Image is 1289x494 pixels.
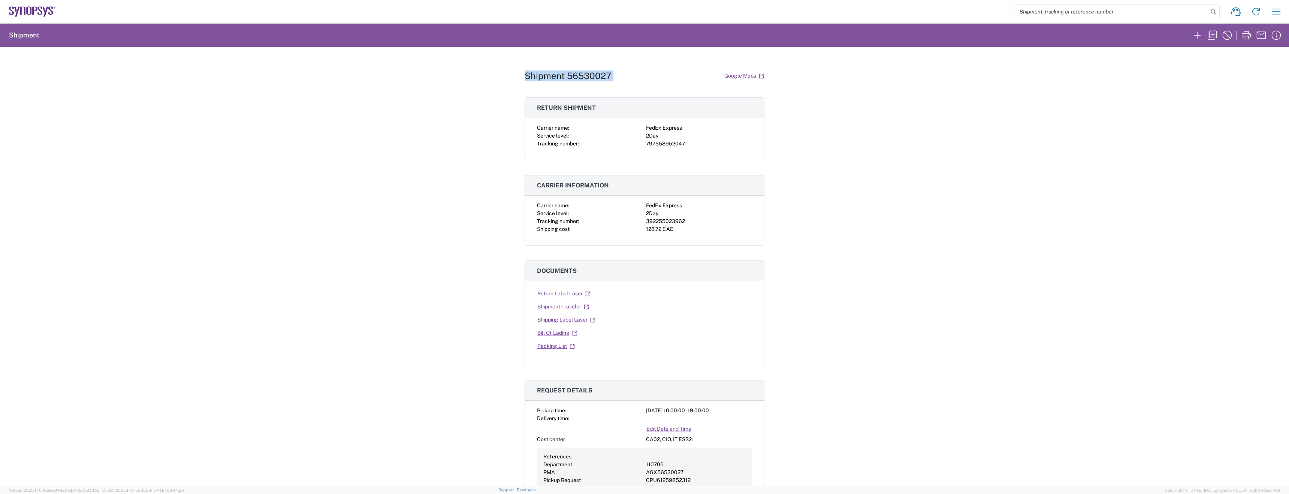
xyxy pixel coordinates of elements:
[1014,4,1208,19] input: Shipment, tracking or reference number
[646,124,752,132] div: FedEx Express
[537,202,569,208] span: Carrier name:
[498,488,517,492] a: Support
[537,267,577,274] span: Documents
[537,326,578,340] a: Bill Of Lading
[646,210,752,217] div: 2Day
[646,407,752,415] div: [DATE] 10:00:00 - 19:00:00
[646,461,746,469] div: 110705
[537,340,575,353] a: Packing List
[70,488,99,493] span: [DATE] 09:51:12
[537,210,569,216] span: Service level:
[537,407,566,413] span: Pickup time:
[646,217,752,225] div: 392255023962
[646,132,752,140] div: 2Day
[646,476,746,484] div: CPU61259852312
[646,436,752,443] div: CA02, CIO, IT ESS21
[537,313,596,326] a: Shipping Label Laser
[525,70,611,81] h1: Shipment 56530027
[537,104,596,111] span: Return shipment
[9,488,99,493] span: Server: 2025.17.0-16a969492de
[537,287,591,300] a: Return Label Laser
[537,141,579,147] span: Tracking number:
[537,300,589,313] a: Shipment Traveler
[537,226,570,232] span: Shipping cost
[537,218,579,224] span: Tracking number:
[543,476,643,484] div: Pickup Request
[646,202,752,210] div: FedEx Express
[646,422,692,436] a: Edit Date and Time
[153,488,184,493] span: [DATE] 08:44:20
[543,469,643,476] div: RMA
[9,31,39,40] h2: Shipment
[1165,487,1280,494] span: Copyright © [DATE]-[DATE] Agistix Inc., All Rights Reserved
[537,387,592,394] span: Request details
[537,415,569,421] span: Delivery time:
[537,125,569,131] span: Carrier name:
[517,488,536,492] a: Feedback
[646,469,746,476] div: AGX56530027
[537,436,565,442] span: Cost center
[724,69,764,82] a: Google Maps
[646,225,752,233] div: 128.72 CAD
[543,454,571,460] span: References
[537,182,609,189] span: Carrier information
[537,133,569,139] span: Service level:
[102,488,184,493] span: Client: 2025.17.0-5dd568f
[646,415,752,422] div: -
[543,461,643,469] div: Department
[646,140,752,148] div: 797558952047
